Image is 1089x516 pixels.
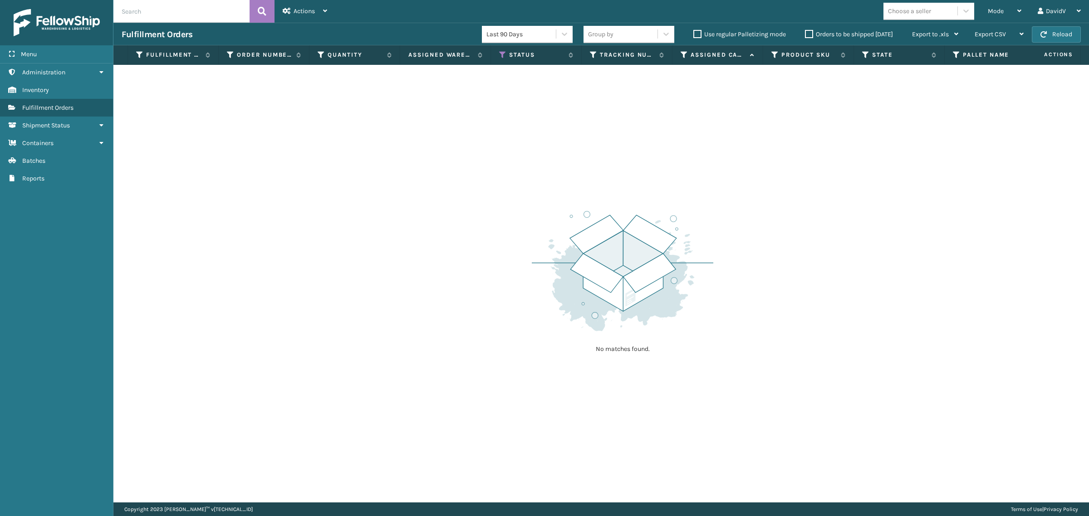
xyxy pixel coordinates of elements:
div: Group by [588,29,613,39]
a: Terms of Use [1011,506,1042,512]
label: Product SKU [781,51,836,59]
label: Fulfillment Order Id [146,51,201,59]
label: Status [509,51,564,59]
label: State [872,51,927,59]
span: Export to .xls [912,30,949,38]
label: Assigned Carrier Service [691,51,746,59]
span: Fulfillment Orders [22,104,74,112]
span: Actions [294,7,315,15]
h3: Fulfillment Orders [122,29,192,40]
span: Mode [988,7,1004,15]
label: Use regular Palletizing mode [693,30,786,38]
label: Order Number [237,51,292,59]
p: Copyright 2023 [PERSON_NAME]™ v [TECHNICAL_ID] [124,502,253,516]
span: Reports [22,175,44,182]
div: | [1011,502,1078,516]
span: Containers [22,139,54,147]
button: Reload [1032,26,1081,43]
img: logo [14,9,100,36]
div: Choose a seller [888,6,931,16]
span: Batches [22,157,45,165]
div: Last 90 Days [486,29,557,39]
span: Shipment Status [22,122,70,129]
label: Quantity [328,51,383,59]
label: Tracking Number [600,51,655,59]
label: Assigned Warehouse [408,51,473,59]
span: Export CSV [975,30,1006,38]
label: Orders to be shipped [DATE] [805,30,893,38]
span: Menu [21,50,37,58]
label: Pallet Name [963,51,1018,59]
span: Actions [1015,47,1079,62]
span: Administration [22,68,65,76]
span: Inventory [22,86,49,94]
a: Privacy Policy [1044,506,1078,512]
